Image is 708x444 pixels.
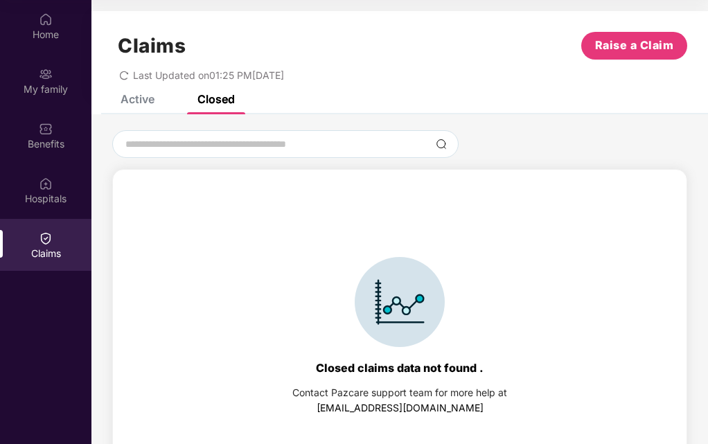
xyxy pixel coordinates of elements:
[292,385,507,400] div: Contact Pazcare support team for more help at
[581,32,687,60] button: Raise a Claim
[121,92,154,106] div: Active
[595,37,674,54] span: Raise a Claim
[317,402,484,414] a: [EMAIL_ADDRESS][DOMAIN_NAME]
[436,139,447,150] img: svg+xml;base64,PHN2ZyBpZD0iU2VhcmNoLTMyeDMyIiB4bWxucz0iaHR0cDovL3d3dy53My5vcmcvMjAwMC9zdmciIHdpZH...
[133,69,284,81] span: Last Updated on 01:25 PM[DATE]
[39,67,53,81] img: svg+xml;base64,PHN2ZyB3aWR0aD0iMjAiIGhlaWdodD0iMjAiIHZpZXdCb3g9IjAgMCAyMCAyMCIgZmlsbD0ibm9uZSIgeG...
[197,92,235,106] div: Closed
[39,231,53,245] img: svg+xml;base64,PHN2ZyBpZD0iQ2xhaW0iIHhtbG5zPSJodHRwOi8vd3d3LnczLm9yZy8yMDAwL3N2ZyIgd2lkdGg9IjIwIi...
[118,34,186,57] h1: Claims
[39,122,53,136] img: svg+xml;base64,PHN2ZyBpZD0iQmVuZWZpdHMiIHhtbG5zPSJodHRwOi8vd3d3LnczLm9yZy8yMDAwL3N2ZyIgd2lkdGg9Ij...
[39,177,53,190] img: svg+xml;base64,PHN2ZyBpZD0iSG9zcGl0YWxzIiB4bWxucz0iaHR0cDovL3d3dy53My5vcmcvMjAwMC9zdmciIHdpZHRoPS...
[39,12,53,26] img: svg+xml;base64,PHN2ZyBpZD0iSG9tZSIgeG1sbnM9Imh0dHA6Ly93d3cudzMub3JnLzIwMDAvc3ZnIiB3aWR0aD0iMjAiIG...
[316,361,484,375] div: Closed claims data not found .
[355,257,445,347] img: svg+xml;base64,PHN2ZyBpZD0iSWNvbl9DbGFpbSIgZGF0YS1uYW1lPSJJY29uIENsYWltIiB4bWxucz0iaHR0cDovL3d3dy...
[119,69,129,81] span: redo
